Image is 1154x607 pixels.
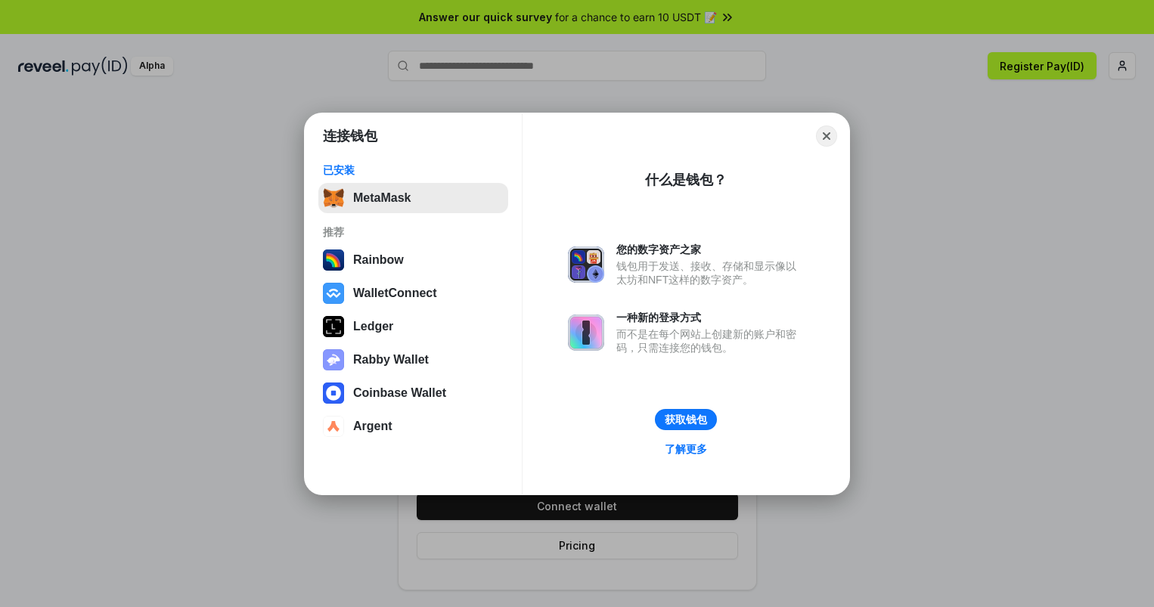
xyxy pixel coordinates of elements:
div: Rainbow [353,253,404,267]
img: svg+xml,%3Csvg%20fill%3D%22none%22%20height%3D%2233%22%20viewBox%3D%220%200%2035%2033%22%20width%... [323,187,344,209]
div: MetaMask [353,191,411,205]
button: MetaMask [318,183,508,213]
div: 什么是钱包？ [645,171,727,189]
div: Ledger [353,320,393,333]
div: 已安装 [323,163,504,177]
button: Rabby Wallet [318,345,508,375]
button: Argent [318,411,508,441]
div: 获取钱包 [665,413,707,426]
div: 推荐 [323,225,504,239]
div: 而不是在每个网站上创建新的账户和密码，只需连接您的钱包。 [616,327,804,355]
div: Coinbase Wallet [353,386,446,400]
div: Rabby Wallet [353,353,429,367]
button: WalletConnect [318,278,508,308]
button: Rainbow [318,245,508,275]
img: svg+xml,%3Csvg%20xmlns%3D%22http%3A%2F%2Fwww.w3.org%2F2000%2Fsvg%22%20width%3D%2228%22%20height%3... [323,316,344,337]
img: svg+xml,%3Csvg%20width%3D%2228%22%20height%3D%2228%22%20viewBox%3D%220%200%2028%2028%22%20fill%3D... [323,416,344,437]
button: 获取钱包 [655,409,717,430]
a: 了解更多 [656,439,716,459]
div: WalletConnect [353,286,437,300]
img: svg+xml,%3Csvg%20xmlns%3D%22http%3A%2F%2Fwww.w3.org%2F2000%2Fsvg%22%20fill%3D%22none%22%20viewBox... [568,246,604,283]
button: Ledger [318,311,508,342]
div: Argent [353,420,392,433]
div: 您的数字资产之家 [616,243,804,256]
div: 了解更多 [665,442,707,456]
img: svg+xml,%3Csvg%20width%3D%2228%22%20height%3D%2228%22%20viewBox%3D%220%200%2028%2028%22%20fill%3D... [323,283,344,304]
div: 一种新的登录方式 [616,311,804,324]
img: svg+xml,%3Csvg%20width%3D%2228%22%20height%3D%2228%22%20viewBox%3D%220%200%2028%2028%22%20fill%3D... [323,382,344,404]
div: 钱包用于发送、接收、存储和显示像以太坊和NFT这样的数字资产。 [616,259,804,286]
button: Close [816,125,837,147]
img: svg+xml,%3Csvg%20width%3D%22120%22%20height%3D%22120%22%20viewBox%3D%220%200%20120%20120%22%20fil... [323,249,344,271]
h1: 连接钱包 [323,127,377,145]
img: svg+xml,%3Csvg%20xmlns%3D%22http%3A%2F%2Fwww.w3.org%2F2000%2Fsvg%22%20fill%3D%22none%22%20viewBox... [323,349,344,370]
button: Coinbase Wallet [318,378,508,408]
img: svg+xml,%3Csvg%20xmlns%3D%22http%3A%2F%2Fwww.w3.org%2F2000%2Fsvg%22%20fill%3D%22none%22%20viewBox... [568,314,604,351]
